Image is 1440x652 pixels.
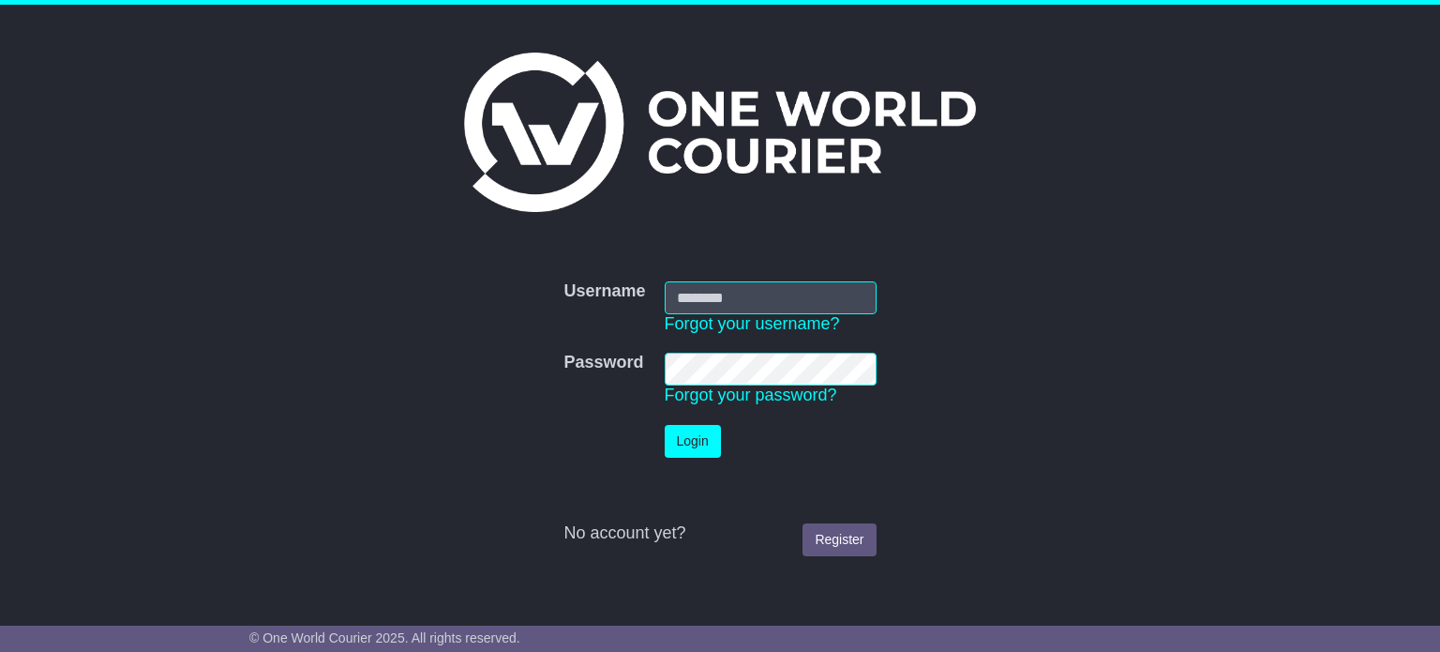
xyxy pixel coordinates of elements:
[665,425,721,458] button: Login
[665,386,837,404] a: Forgot your password?
[563,523,876,544] div: No account yet?
[249,630,520,645] span: © One World Courier 2025. All rights reserved.
[802,523,876,556] a: Register
[665,314,840,333] a: Forgot your username?
[563,281,645,302] label: Username
[563,353,643,373] label: Password
[464,53,976,212] img: One World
